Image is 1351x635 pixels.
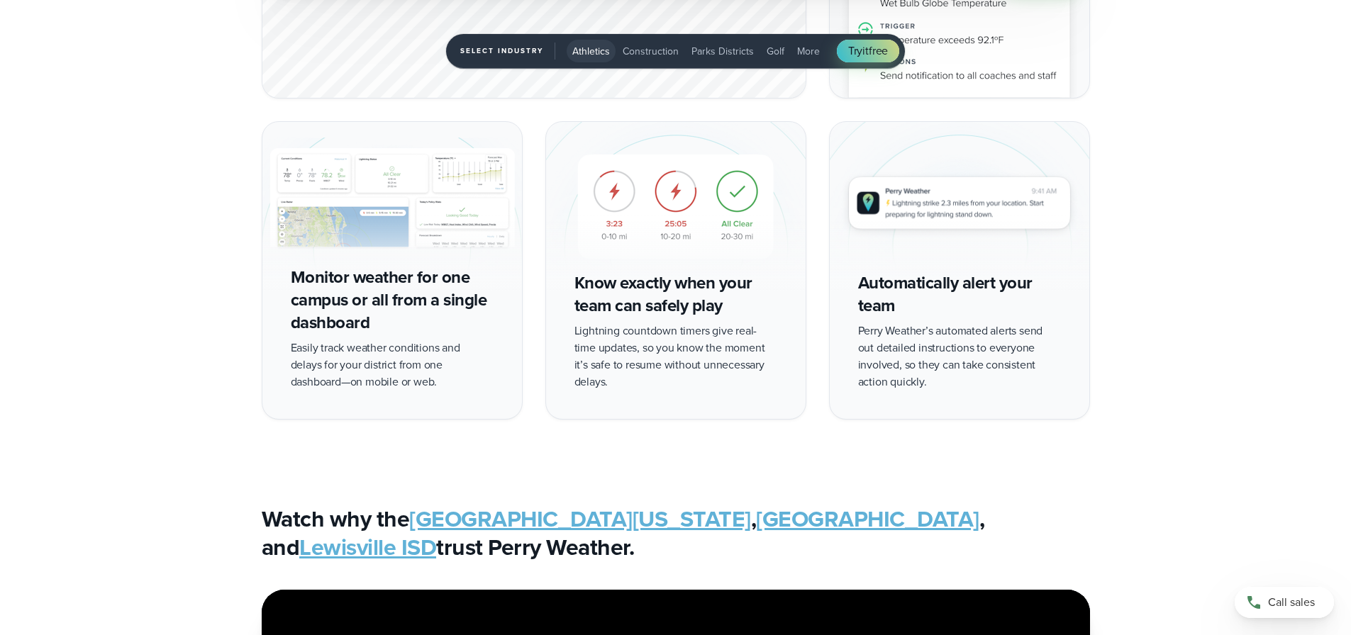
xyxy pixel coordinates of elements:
[572,44,610,59] span: Athletics
[797,44,820,59] span: More
[617,40,684,62] button: Construction
[767,44,784,59] span: Golf
[791,40,825,62] button: More
[299,530,436,564] a: Lewisville ISD
[1268,594,1315,611] span: Call sales
[460,43,555,60] span: Select Industry
[1235,587,1334,618] a: Call sales
[262,505,1090,561] h3: Watch why the , , and trust Perry Weather.
[6,21,221,130] iframe: profile
[623,44,679,59] span: Construction
[837,40,899,62] a: Tryitfree
[691,44,754,59] span: Parks Districts
[409,502,751,536] a: [GEOGRAPHIC_DATA][US_STATE]
[848,43,888,60] span: Try free
[756,502,979,536] a: [GEOGRAPHIC_DATA]
[567,40,616,62] button: Athletics
[686,40,760,62] button: Parks Districts
[761,40,790,62] button: Golf
[862,43,869,59] span: it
